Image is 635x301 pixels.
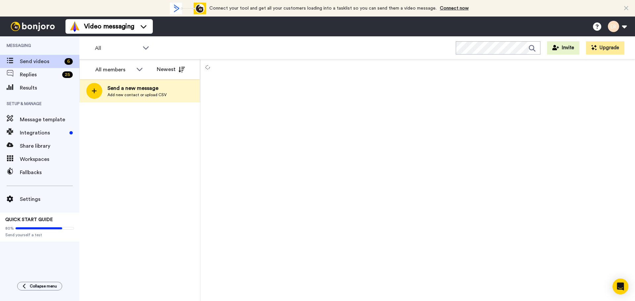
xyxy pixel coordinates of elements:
span: Settings [20,195,79,203]
span: All [95,44,139,52]
span: 80% [5,226,14,231]
span: Send yourself a test [5,232,74,238]
a: Connect now [440,6,469,11]
span: Collapse menu [30,283,57,289]
span: Send a new message [107,84,167,92]
span: Connect your tool and get all your customers loading into a tasklist so you can send them a video... [209,6,437,11]
span: Integrations [20,129,67,137]
button: Invite [547,41,579,55]
button: Newest [152,63,190,76]
div: All members [95,66,133,74]
div: Open Intercom Messenger [613,279,628,294]
div: 6 [64,58,73,65]
span: Add new contact or upload CSV [107,92,167,97]
span: Send videos [20,57,62,65]
span: Fallbacks [20,169,79,176]
button: Collapse menu [17,282,62,290]
span: Share library [20,142,79,150]
span: Video messaging [84,22,134,31]
span: QUICK START GUIDE [5,217,53,222]
div: 25 [62,71,73,78]
img: vm-color.svg [69,21,80,32]
div: animation [170,3,206,14]
span: Workspaces [20,155,79,163]
button: Upgrade [586,41,624,55]
span: Results [20,84,79,92]
span: Message template [20,116,79,124]
img: bj-logo-header-white.svg [8,22,58,31]
span: Replies [20,71,60,79]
